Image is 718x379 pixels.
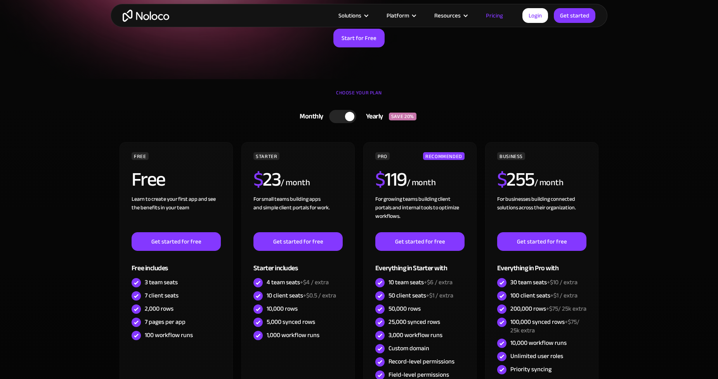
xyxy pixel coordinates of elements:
div: 100 client seats [510,291,578,300]
div: 5,000 synced rows [267,318,315,326]
div: Field-level permissions [388,370,449,379]
div: BUSINESS [497,152,525,160]
a: home [123,10,169,22]
div: Free includes [132,251,221,276]
a: Start for Free [333,29,385,47]
div: Everything in Starter with [375,251,465,276]
div: Everything in Pro with [497,251,586,276]
span: +$1 / extra [550,290,578,301]
span: +$75/ 25k extra [510,316,579,336]
a: Pricing [476,10,513,21]
div: 10,000 rows [267,304,298,313]
div: Custom domain [388,344,429,353]
div: 7 client seats [145,291,179,300]
div: Record-level permissions [388,357,454,366]
span: +$4 / extra [300,276,329,288]
div: 25,000 synced rows [388,318,440,326]
div: / month [407,177,436,189]
div: Starter includes [253,251,343,276]
a: Get started for free [497,232,586,251]
span: +$10 / extra [547,276,578,288]
div: Yearly [356,111,389,122]
div: 10,000 workflow runs [510,339,567,347]
a: Get started for free [375,232,465,251]
span: $ [497,161,507,198]
div: / month [534,177,564,189]
div: 50,000 rows [388,304,421,313]
div: RECOMMENDED [423,152,465,160]
div: 30 team seats [510,278,578,287]
div: Unlimited user roles [510,352,563,360]
a: Get started [554,8,595,23]
div: Platform [387,10,409,21]
div: 7 pages per app [145,318,186,326]
div: 4 team seats [267,278,329,287]
div: 1,000 workflow runs [267,331,319,339]
div: 100 workflow runs [145,331,193,339]
div: Priority syncing [510,365,552,374]
span: +$6 / extra [424,276,453,288]
h2: Free [132,170,165,189]
div: STARTER [253,152,279,160]
a: Login [522,8,548,23]
span: +$75/ 25k extra [546,303,586,315]
div: SAVE 20% [389,113,416,120]
h2: 119 [375,170,407,189]
div: For growing teams building client portals and internal tools to optimize workflows. [375,195,465,232]
span: $ [253,161,263,198]
h2: 255 [497,170,534,189]
div: Solutions [338,10,361,21]
span: +$1 / extra [426,290,453,301]
span: $ [375,161,385,198]
div: Monthly [290,111,329,122]
div: Resources [434,10,461,21]
div: 50 client seats [388,291,453,300]
a: Get started for free [132,232,221,251]
div: 100,000 synced rows [510,318,586,335]
div: Solutions [329,10,377,21]
div: For small teams building apps and simple client portals for work. ‍ [253,195,343,232]
div: FREE [132,152,149,160]
div: CHOOSE YOUR PLAN [118,87,600,106]
div: Platform [377,10,425,21]
div: 2,000 rows [145,304,173,313]
div: Learn to create your first app and see the benefits in your team ‍ [132,195,221,232]
div: 3,000 workflow runs [388,331,442,339]
div: / month [281,177,310,189]
div: 3 team seats [145,278,178,287]
div: 10 client seats [267,291,336,300]
h2: 23 [253,170,281,189]
span: +$0.5 / extra [303,290,336,301]
div: PRO [375,152,390,160]
div: 10 team seats [388,278,453,287]
a: Get started for free [253,232,343,251]
div: 200,000 rows [510,304,586,313]
div: Resources [425,10,476,21]
div: For businesses building connected solutions across their organization. ‍ [497,195,586,232]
